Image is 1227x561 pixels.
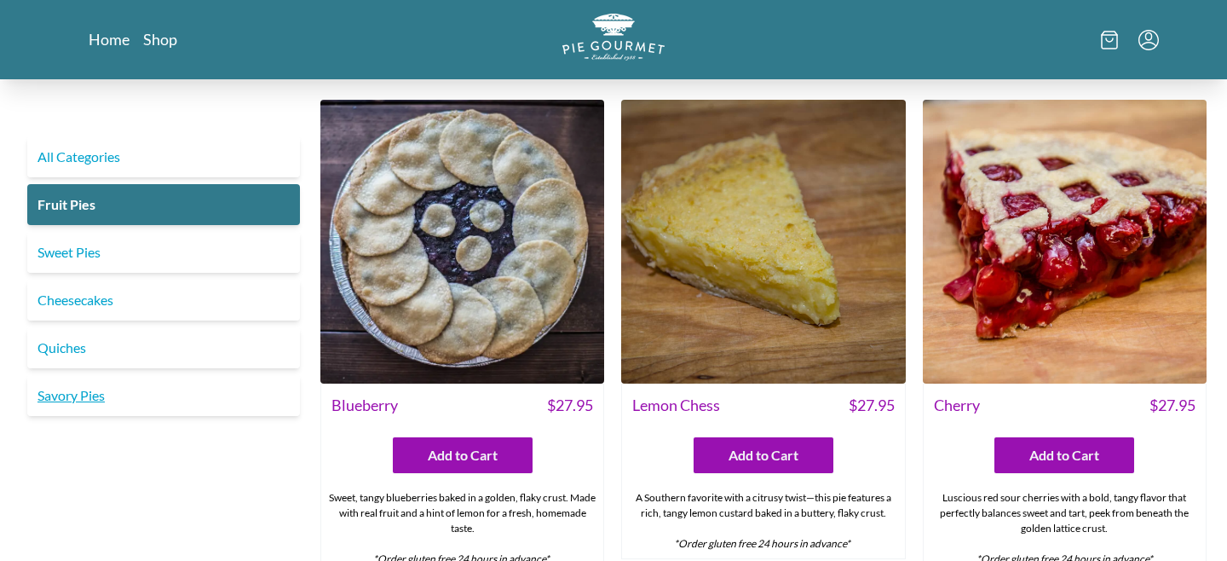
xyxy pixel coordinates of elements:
[729,445,798,466] span: Add to Cart
[547,394,593,417] span: $ 27.95
[27,280,300,321] a: Cheesecakes
[674,537,850,550] em: *Order gluten free 24 hours in advance*
[1149,394,1195,417] span: $ 27.95
[143,29,177,49] a: Shop
[331,394,398,417] span: Blueberry
[27,375,300,416] a: Savory Pies
[89,29,130,49] a: Home
[27,184,300,225] a: Fruit Pies
[923,100,1207,384] img: Cherry
[562,14,665,61] img: logo
[562,14,665,66] a: Logo
[632,394,720,417] span: Lemon Chess
[934,394,980,417] span: Cherry
[621,100,905,384] img: Lemon Chess
[27,327,300,368] a: Quiches
[1029,445,1099,466] span: Add to Cart
[320,100,604,384] img: Blueberry
[1138,30,1159,50] button: Menu
[428,445,498,466] span: Add to Cart
[27,232,300,273] a: Sweet Pies
[694,437,833,473] button: Add to Cart
[849,394,895,417] span: $ 27.95
[994,437,1134,473] button: Add to Cart
[393,437,533,473] button: Add to Cart
[622,483,904,558] div: A Southern favorite with a citrusy twist—this pie features a rich, tangy lemon custard baked in a...
[27,136,300,177] a: All Categories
